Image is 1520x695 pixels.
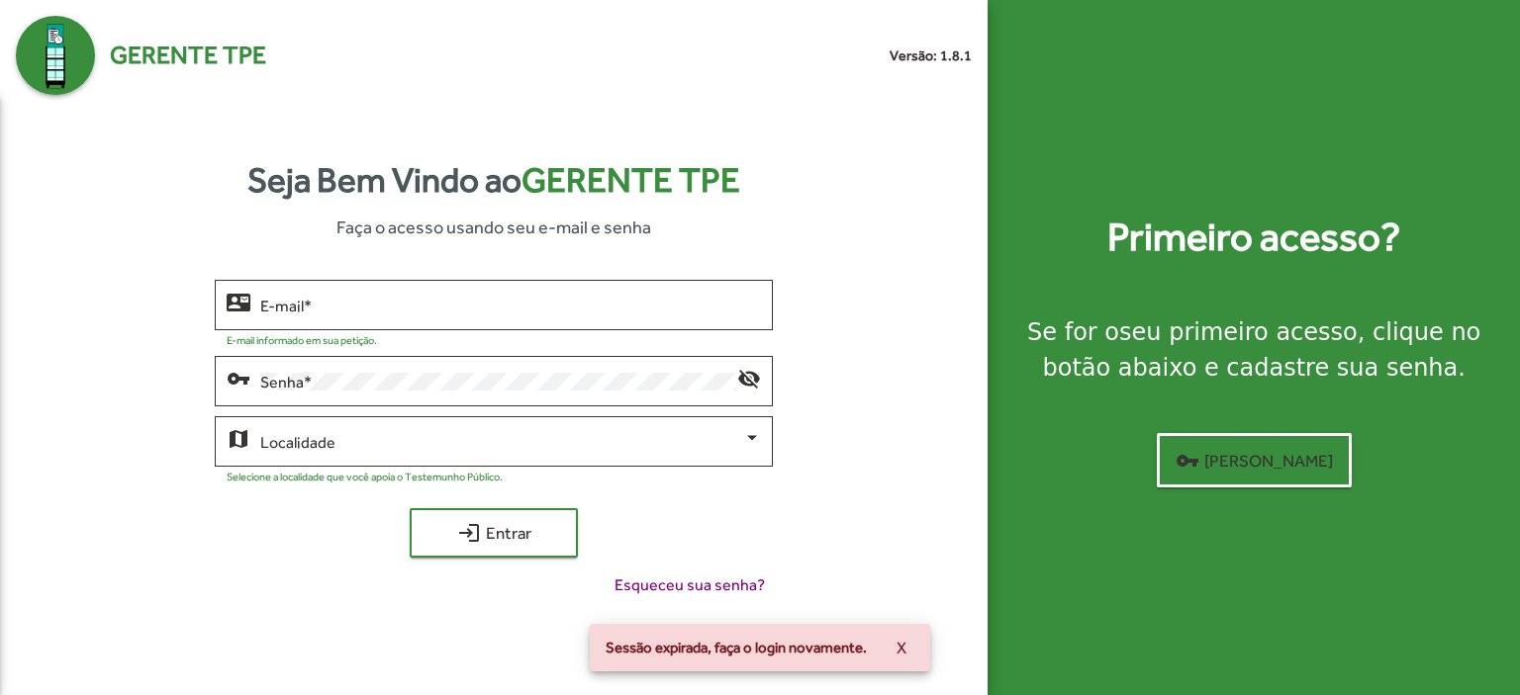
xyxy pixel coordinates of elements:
[110,37,266,74] span: Gerente TPE
[615,573,765,597] span: Esqueceu sua senha?
[737,366,761,390] mat-icon: visibility_off
[606,638,867,657] span: Sessão expirada, faça o login novamente.
[890,45,972,66] small: Versão: 1.8.1
[1176,449,1199,473] mat-icon: vpn_key
[227,471,503,482] mat-hint: Selecione a localidade que você apoia o Testemunho Público.
[227,426,250,450] mat-icon: map
[897,630,906,665] span: X
[881,630,922,665] button: X
[336,214,651,240] span: Faça o acesso usando seu e-mail e senha
[1011,314,1496,386] div: Se for o , clique no botão abaixo e cadastre sua senha.
[227,290,250,313] mat-icon: contact_mail
[1119,318,1358,346] strong: seu primeiro acesso
[1157,433,1352,487] button: [PERSON_NAME]
[1176,443,1333,478] span: [PERSON_NAME]
[1107,208,1400,267] strong: Primeiro acesso?
[427,515,560,551] span: Entrar
[522,160,740,200] span: Gerente TPE
[16,16,95,95] img: Logo Gerente
[227,334,377,346] mat-hint: E-mail informado em sua petição.
[457,521,481,545] mat-icon: login
[227,366,250,390] mat-icon: vpn_key
[247,154,740,207] strong: Seja Bem Vindo ao
[410,508,578,558] button: Entrar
